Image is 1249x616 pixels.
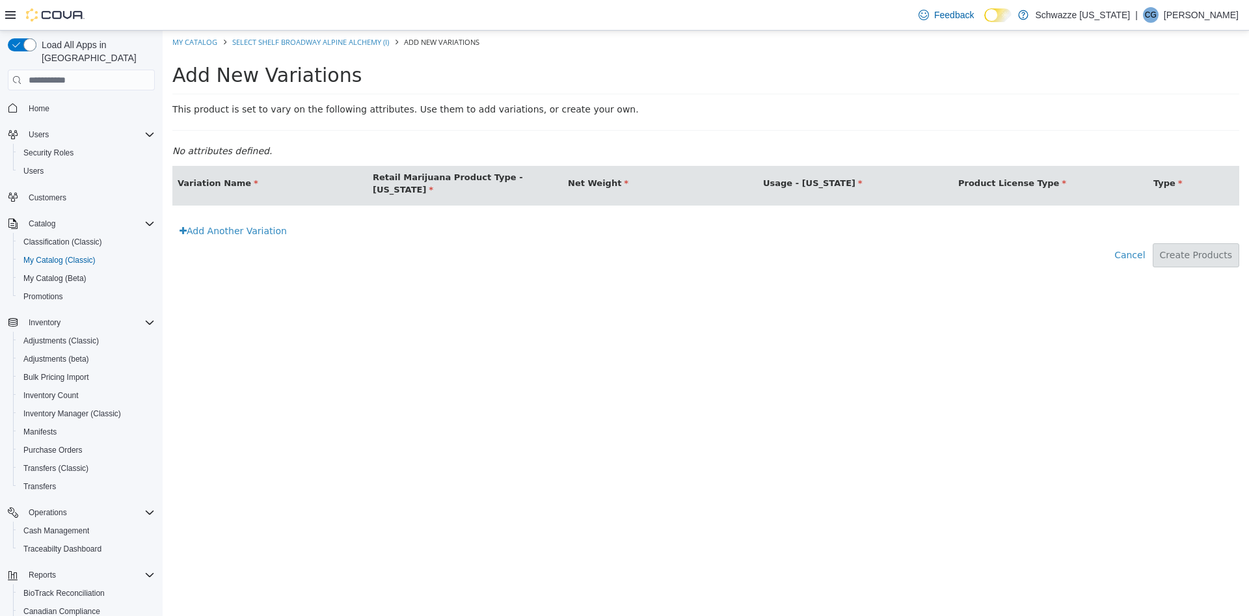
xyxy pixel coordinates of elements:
[13,386,160,405] button: Inventory Count
[23,390,79,401] span: Inventory Count
[1164,7,1239,23] p: [PERSON_NAME]
[23,315,66,330] button: Inventory
[18,145,79,161] a: Security Roles
[15,148,96,157] span: Variation Name
[913,2,979,28] a: Feedback
[18,351,155,367] span: Adjustments (beta)
[29,193,66,203] span: Customers
[13,459,160,477] button: Transfers (Classic)
[18,541,155,557] span: Traceabilty Dashboard
[3,314,160,332] button: Inventory
[29,103,49,114] span: Home
[23,408,121,419] span: Inventory Manager (Classic)
[13,332,160,350] button: Adjustments (Classic)
[23,127,54,142] button: Users
[10,72,1077,86] p: This product is set to vary on the following attributes. Use them to add variations, or create yo...
[13,477,160,496] button: Transfers
[36,38,155,64] span: Load All Apps in [GEOGRAPHIC_DATA]
[18,479,61,494] a: Transfers
[23,427,57,437] span: Manifests
[70,7,226,16] a: Select Shelf Broadway Alpine Alchemy (I)
[18,145,155,161] span: Security Roles
[18,333,155,349] span: Adjustments (Classic)
[23,544,101,554] span: Traceabilty Dashboard
[18,369,155,385] span: Bulk Pricing Import
[18,523,94,539] a: Cash Management
[13,405,160,423] button: Inventory Manager (Classic)
[18,252,155,268] span: My Catalog (Classic)
[23,127,155,142] span: Users
[18,351,94,367] a: Adjustments (beta)
[3,126,160,144] button: Users
[23,273,87,284] span: My Catalog (Beta)
[13,350,160,368] button: Adjustments (beta)
[23,216,60,232] button: Catalog
[23,190,72,206] a: Customers
[18,479,155,494] span: Transfers
[1135,7,1138,23] p: |
[600,148,700,157] span: Usage - [US_STATE]
[23,336,99,346] span: Adjustments (Classic)
[23,148,74,158] span: Security Roles
[18,369,94,385] a: Bulk Pricing Import
[13,540,160,558] button: Traceabilty Dashboard
[3,503,160,522] button: Operations
[18,289,155,304] span: Promotions
[18,388,84,403] a: Inventory Count
[18,461,155,476] span: Transfers (Classic)
[1143,7,1159,23] div: Colin Glenn
[18,461,94,476] a: Transfers (Classic)
[18,442,155,458] span: Purchase Orders
[18,424,62,440] a: Manifests
[796,148,904,157] span: Product License Type
[23,372,89,382] span: Bulk Pricing Import
[991,148,1020,157] span: Type
[23,216,155,232] span: Catalog
[29,507,67,518] span: Operations
[1035,7,1130,23] p: Schwazze [US_STATE]
[23,101,55,116] a: Home
[18,289,68,304] a: Promotions
[18,406,126,422] a: Inventory Manager (Classic)
[23,567,155,583] span: Reports
[13,522,160,540] button: Cash Management
[3,215,160,233] button: Catalog
[23,588,105,598] span: BioTrack Reconciliation
[13,269,160,288] button: My Catalog (Beta)
[18,442,88,458] a: Purchase Orders
[18,585,110,601] a: BioTrack Reconciliation
[23,291,63,302] span: Promotions
[23,189,155,206] span: Customers
[23,237,102,247] span: Classification (Classic)
[18,333,104,349] a: Adjustments (Classic)
[13,368,160,386] button: Bulk Pricing Import
[13,251,160,269] button: My Catalog (Classic)
[23,100,155,116] span: Home
[13,144,160,162] button: Security Roles
[23,445,83,455] span: Purchase Orders
[934,8,974,21] span: Feedback
[13,584,160,602] button: BioTrack Reconciliation
[23,354,89,364] span: Adjustments (beta)
[951,213,989,237] button: Cancel
[984,22,985,23] span: Dark Mode
[18,541,107,557] a: Traceabilty Dashboard
[18,523,155,539] span: Cash Management
[210,142,360,165] span: Retail Marijuana Product Type - [US_STATE]
[18,424,155,440] span: Manifests
[10,33,199,56] span: Add New Variations
[3,188,160,207] button: Customers
[18,163,49,179] a: Users
[29,129,49,140] span: Users
[13,441,160,459] button: Purchase Orders
[23,505,72,520] button: Operations
[18,271,155,286] span: My Catalog (Beta)
[23,255,96,265] span: My Catalog (Classic)
[18,388,155,403] span: Inventory Count
[26,8,85,21] img: Cova
[3,98,160,117] button: Home
[405,148,466,157] span: Net Weight
[23,567,61,583] button: Reports
[29,317,60,328] span: Inventory
[23,526,89,536] span: Cash Management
